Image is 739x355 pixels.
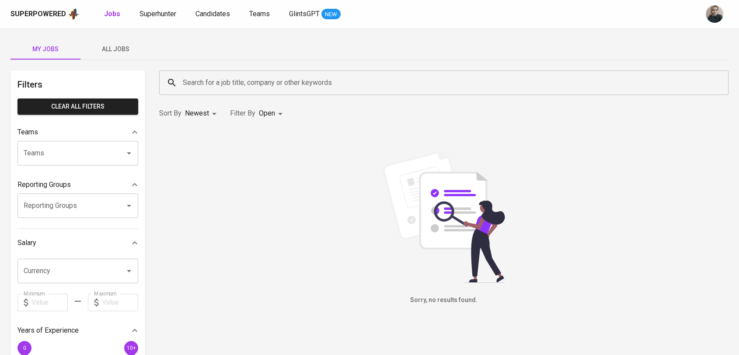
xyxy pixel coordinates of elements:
span: Open [259,109,275,117]
input: Value [102,294,138,311]
a: Superpoweredapp logo [10,7,80,21]
button: Clear All filters [17,98,138,115]
button: Open [123,147,135,159]
p: Reporting Groups [17,179,71,190]
span: My Jobs [16,44,75,55]
p: Sort By [159,108,181,119]
span: Teams [249,10,270,18]
h6: Filters [17,77,138,91]
b: Jobs [104,10,120,18]
p: Filter By [230,108,255,119]
p: Years of Experience [17,325,79,336]
span: All Jobs [86,44,145,55]
span: 0 [23,344,26,351]
button: Open [123,200,135,212]
a: Jobs [104,9,122,20]
div: Superpowered [10,9,66,19]
div: Reporting Groups [17,176,138,193]
span: 10+ [126,344,136,351]
div: Salary [17,234,138,252]
input: Value [31,294,68,311]
a: GlintsGPT NEW [289,9,341,20]
img: app logo [68,7,80,21]
span: Candidates [195,10,230,18]
div: Teams [17,123,138,141]
p: Salary [17,238,36,248]
a: Candidates [195,9,232,20]
img: file_searching.svg [378,151,509,283]
a: Teams [249,9,272,20]
span: Clear All filters [24,101,131,112]
div: Newest [185,105,220,122]
div: Open [259,105,286,122]
p: Teams [17,127,38,137]
p: Newest [185,108,209,119]
span: GlintsGPT [289,10,320,18]
div: Years of Experience [17,322,138,339]
button: Open [123,265,135,277]
a: Superhunter [139,9,178,20]
h6: Sorry, no results found. [159,295,729,305]
span: Superhunter [139,10,176,18]
img: rani.kulsum@glints.com [706,5,723,23]
span: NEW [321,10,341,19]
